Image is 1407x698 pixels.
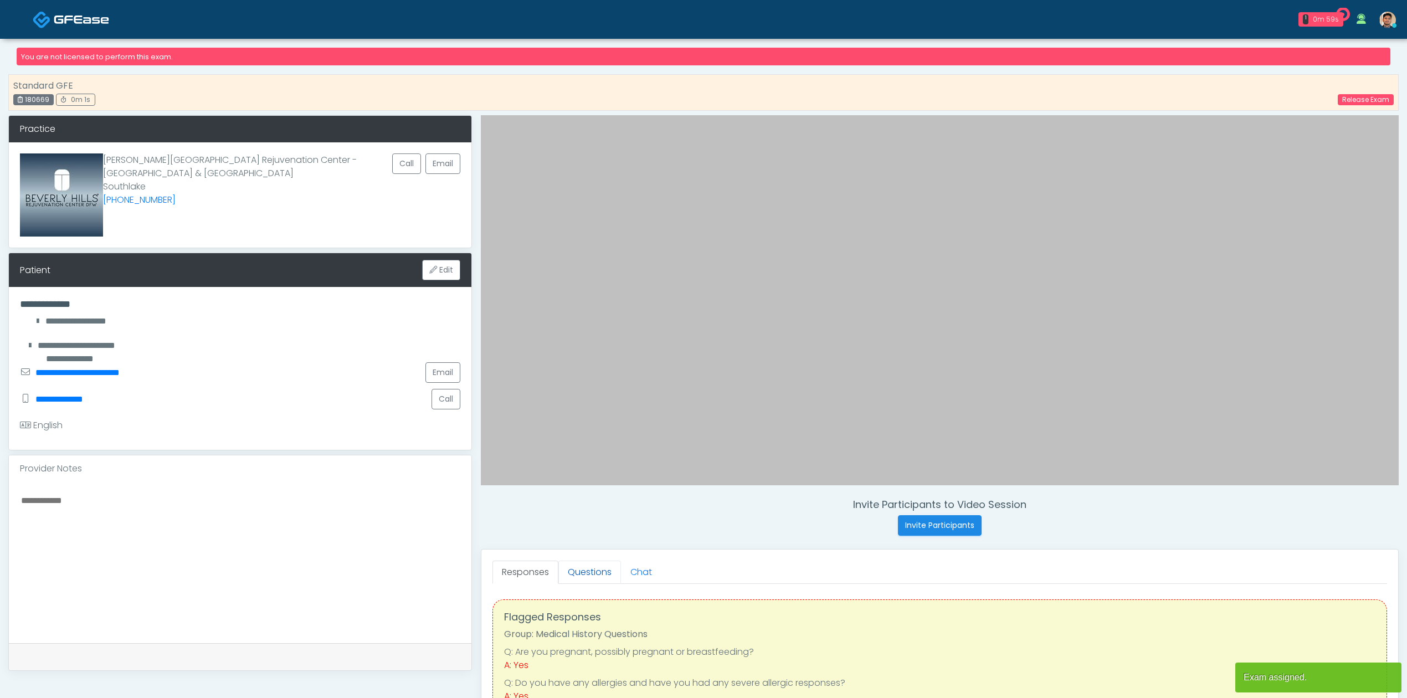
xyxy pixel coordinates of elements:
div: Provider Notes [9,455,471,482]
strong: Standard GFE [13,79,73,92]
li: Q: Do you have any allergies and have you had any severe allergic responses? [504,676,1375,690]
img: Provider image [20,153,103,237]
button: Invite Participants [898,515,982,536]
button: Open LiveChat chat widget [9,4,42,38]
a: Release Exam [1338,94,1394,105]
li: Q: Are you pregnant, possibly pregnant or breastfeeding? [504,645,1375,659]
button: Call [392,153,421,174]
p: [PERSON_NAME][GEOGRAPHIC_DATA] Rejuvenation Center - [GEOGRAPHIC_DATA] & [GEOGRAPHIC_DATA] Southlake [103,153,392,228]
img: Kenner Medina [1379,12,1396,28]
button: Call [432,389,460,409]
a: 1 0m 59s [1292,8,1350,31]
img: Docovia [33,11,51,29]
div: 0m 59s [1313,14,1339,24]
div: A: Yes [504,659,1375,672]
div: Practice [9,116,471,142]
a: Questions [558,561,621,584]
button: Edit [422,260,460,280]
article: Exam assigned. [1235,663,1401,692]
img: Docovia [54,14,109,25]
a: [PHONE_NUMBER] [103,193,176,206]
div: Patient [20,264,50,277]
a: Email [425,362,460,383]
a: Email [425,153,460,174]
strong: Group: Medical History Questions [504,628,648,640]
h4: Invite Participants to Video Session [481,499,1399,511]
div: 1 [1303,14,1308,24]
small: You are not licensed to perform this exam. [21,52,173,61]
div: 180669 [13,94,54,105]
div: English [20,419,63,432]
a: Responses [492,561,558,584]
a: Docovia [33,1,109,37]
span: 0m 1s [71,95,90,104]
a: Chat [621,561,661,584]
h4: Flagged Responses [504,611,1375,623]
